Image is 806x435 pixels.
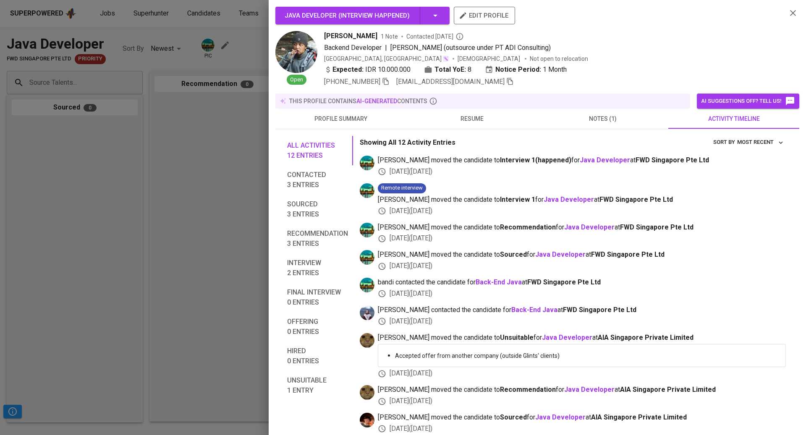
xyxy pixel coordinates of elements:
[378,413,786,422] span: [PERSON_NAME] moved the candidate to for at
[500,250,527,258] b: Sourced
[378,206,786,216] div: [DATE] ( [DATE] )
[332,65,364,75] b: Expected:
[360,333,374,348] img: ec6c0910-f960-4a00-a8f8-c5744e41279e.jpg
[360,413,374,427] img: diemas@glints.com
[378,317,786,326] div: [DATE] ( [DATE] )
[287,258,348,278] span: Interview 2 entries
[287,346,348,366] span: Hired 0 entries
[324,31,377,41] span: [PERSON_NAME]
[287,229,348,249] span: Recommendation 3 entries
[511,306,557,314] a: Back-End Java
[287,199,348,219] span: Sourced 3 entries
[495,65,541,75] b: Notice Period:
[454,12,515,18] a: edit profile
[564,223,615,231] b: Java Developer
[580,156,630,164] a: Java Developer
[673,114,794,124] span: activity timeline
[530,55,588,63] p: Not open to relocation
[527,278,601,286] span: FWD Singapore Pte Ltd
[442,55,449,62] img: magic_wand.svg
[287,170,348,190] span: Contacted 3 entries
[360,305,374,320] img: christine.raharja@glints.com
[287,287,348,307] span: Final interview 0 entries
[500,195,535,203] b: Interview 1
[287,317,348,337] span: Offering 0 entries
[406,32,464,41] span: Contacted [DATE]
[458,55,521,63] span: [DEMOGRAPHIC_DATA]
[275,7,450,24] button: Java Developer (Interview happened)
[285,12,410,19] span: Java Developer ( Interview happened )
[564,386,615,393] a: Java Developer
[591,250,665,258] span: FWD Singapore Pte Ltd
[500,156,571,164] b: Interview 1 ( happened )
[280,114,401,124] span: profile summary
[378,156,786,165] span: [PERSON_NAME] moved the candidate to for at
[287,141,348,161] span: All activities 12 entries
[378,396,786,406] div: [DATE] ( [DATE] )
[378,223,786,232] span: [PERSON_NAME] moved the candidate to for at
[289,97,427,105] p: this profile contains contents
[713,139,735,145] span: sort by
[542,333,592,341] a: Java Developer
[378,369,786,378] div: [DATE] ( [DATE] )
[636,156,709,164] span: FWD Singapore Pte Ltd
[324,65,411,75] div: IDR 10.000.000
[378,234,786,243] div: [DATE] ( [DATE] )
[324,78,380,86] span: [PHONE_NUMBER]
[360,183,374,198] img: a5d44b89-0c59-4c54-99d0-a63b29d42bd3.jpg
[287,375,348,396] span: Unsuitable 1 entry
[544,195,594,203] a: Java Developer
[360,223,374,237] img: a5d44b89-0c59-4c54-99d0-a63b29d42bd3.jpg
[378,424,786,434] div: [DATE] ( [DATE] )
[360,385,374,400] img: ec6c0910-f960-4a00-a8f8-c5744e41279e.jpg
[701,96,795,106] span: AI suggestions off? Tell us!
[360,278,374,292] img: a5d44b89-0c59-4c54-99d0-a63b29d42bd3.jpg
[620,223,693,231] span: FWD Singapore Pte Ltd
[378,289,786,299] div: [DATE] ( [DATE] )
[735,136,786,149] button: sort by
[697,94,799,109] button: AI suggestions off? Tell us!
[378,333,786,343] span: [PERSON_NAME] moved the candidate to for at
[620,386,716,393] span: AIA Singapore Private Limited
[500,413,527,421] b: Sourced
[395,352,779,360] p: Accepted offer from another company (outside Glints' clients)
[535,413,586,421] a: Java Developer
[385,43,387,53] span: |
[500,223,556,231] b: Recommendation
[360,138,455,148] p: Showing All 12 Activity Entries
[563,306,636,314] span: FWD Singapore Pte Ltd
[356,98,397,104] span: AI-generated
[378,305,786,315] span: [PERSON_NAME] contacted the candidate for at
[535,250,586,258] a: Java Developer
[500,386,556,393] b: Recommendation
[396,78,505,86] span: [EMAIL_ADDRESS][DOMAIN_NAME]
[434,65,466,75] b: Total YoE:
[324,44,382,52] span: Backend Developer
[360,250,374,265] img: a5d44b89-0c59-4c54-99d0-a63b29d42bd3.jpg
[500,333,534,341] b: Unsuitable
[591,413,687,421] span: AIA Singapore Private Limited
[455,32,464,41] svg: By Batam recruiter
[378,250,786,260] span: [PERSON_NAME] moved the candidate to for at
[476,278,522,286] a: Back-End Java
[454,7,515,24] button: edit profile
[598,333,693,341] span: AIA Singapore Private Limited
[378,184,426,192] span: Remote interview
[542,114,663,124] span: notes (1)
[324,55,449,63] div: [GEOGRAPHIC_DATA], [GEOGRAPHIC_DATA]
[378,167,786,177] div: [DATE] ( [DATE] )
[461,10,508,21] span: edit profile
[411,114,532,124] span: resume
[287,76,306,84] span: Open
[390,44,551,52] span: [PERSON_NAME] (outsource under PT ADI Consulting)
[378,278,786,287] span: bandi contacted the candidate for at
[737,138,784,147] span: Most Recent
[485,65,567,75] div: 1 Month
